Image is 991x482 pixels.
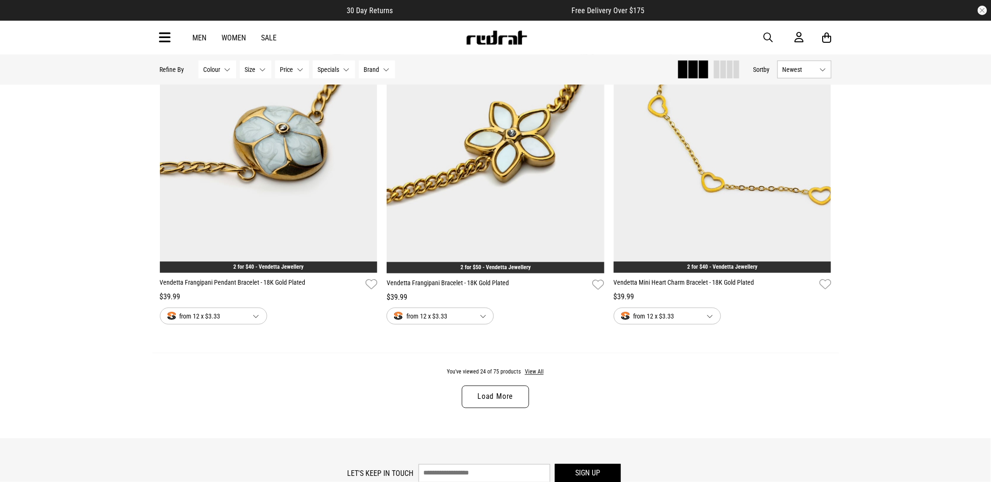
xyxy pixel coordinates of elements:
a: 2 for $40 - Vendetta Jewellery [688,264,758,270]
span: Brand [364,66,380,73]
a: Vendetta Frangipani Bracelet - 18K Gold Plated [387,278,589,292]
span: from 12 x $3.33 [167,311,246,322]
a: Vendetta Frangipani Pendant Bracelet - 18K Gold Plated [160,278,362,291]
img: Redrat logo [466,31,528,45]
p: Refine By [160,66,184,73]
a: Sale [262,33,277,42]
span: Newest [783,66,816,73]
a: Men [193,33,207,42]
button: Sortby [753,64,770,75]
a: Women [222,33,246,42]
span: Colour [204,66,221,73]
span: from 12 x $3.33 [394,311,472,322]
button: from 12 x $3.33 [160,308,267,325]
iframe: Customer reviews powered by Trustpilot [412,6,553,15]
div: $39.99 [160,291,378,303]
span: Free Delivery Over $175 [572,6,645,15]
a: 2 for $50 - Vendetta Jewellery [460,264,531,271]
button: Specials [313,61,355,78]
img: splitpay-icon.png [394,312,403,320]
span: by [764,66,770,73]
a: 2 for $40 - Vendetta Jewellery [233,264,303,270]
span: Size [245,66,256,73]
button: Colour [198,61,236,78]
label: Let's keep in touch [348,469,414,478]
span: Specials [318,66,340,73]
button: Open LiveChat chat widget [8,4,36,32]
button: from 12 x $3.33 [614,308,721,325]
img: splitpay-icon.png [621,312,630,320]
button: Brand [359,61,395,78]
button: Newest [777,61,832,78]
button: Size [240,61,271,78]
div: $39.99 [614,291,832,303]
div: $39.99 [387,292,604,303]
span: 30 Day Returns [347,6,393,15]
button: from 12 x $3.33 [387,308,494,325]
span: You've viewed 24 of 75 products [447,369,521,375]
span: Price [280,66,293,73]
a: Load More [462,386,529,408]
a: Vendetta Mini Heart Charm Bracelet - 18K Gold Plated [614,278,816,291]
button: Price [275,61,309,78]
img: splitpay-icon.png [167,312,176,320]
button: View All [524,368,544,377]
span: from 12 x $3.33 [621,311,699,322]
